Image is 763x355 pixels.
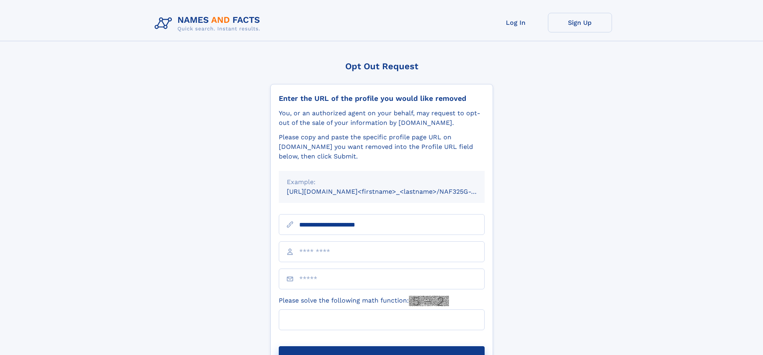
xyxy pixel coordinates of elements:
div: Opt Out Request [270,61,493,71]
small: [URL][DOMAIN_NAME]<firstname>_<lastname>/NAF325G-xxxxxxxx [287,188,500,195]
div: Example: [287,177,477,187]
a: Sign Up [548,13,612,32]
div: Please copy and paste the specific profile page URL on [DOMAIN_NAME] you want removed into the Pr... [279,132,485,161]
div: You, or an authorized agent on your behalf, may request to opt-out of the sale of your informatio... [279,108,485,128]
div: Enter the URL of the profile you would like removed [279,94,485,103]
a: Log In [484,13,548,32]
img: Logo Names and Facts [151,13,267,34]
label: Please solve the following math function: [279,296,449,306]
